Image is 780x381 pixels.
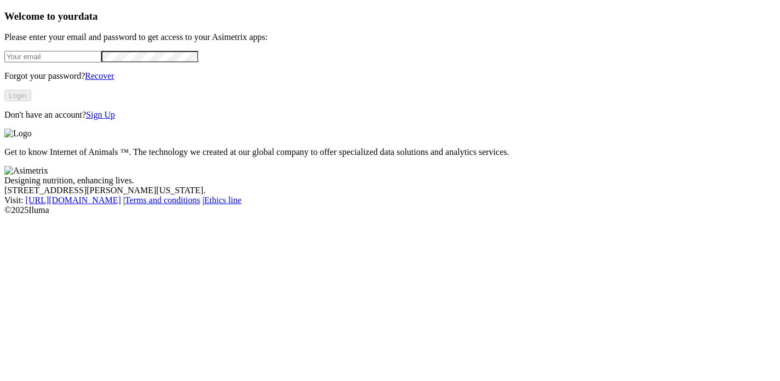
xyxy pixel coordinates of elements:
a: Recover [85,71,114,80]
input: Your email [4,51,101,62]
h3: Welcome to your [4,10,776,22]
span: data [78,10,97,22]
a: Ethics line [204,195,242,205]
a: [URL][DOMAIN_NAME] [26,195,121,205]
img: Logo [4,129,32,138]
p: Please enter your email and password to get access to your Asimetrix apps: [4,32,776,42]
p: Don't have an account? [4,110,776,120]
div: [STREET_ADDRESS][PERSON_NAME][US_STATE]. [4,186,776,195]
a: Sign Up [86,110,115,119]
p: Forgot your password? [4,71,776,81]
div: Designing nutrition, enhancing lives. [4,176,776,186]
p: Get to know Internet of Animals ™. The technology we created at our global company to offer speci... [4,147,776,157]
button: Login [4,90,31,101]
div: Visit : | | [4,195,776,205]
a: Terms and conditions [125,195,200,205]
img: Asimetrix [4,166,48,176]
div: © 2025 Iluma [4,205,776,215]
